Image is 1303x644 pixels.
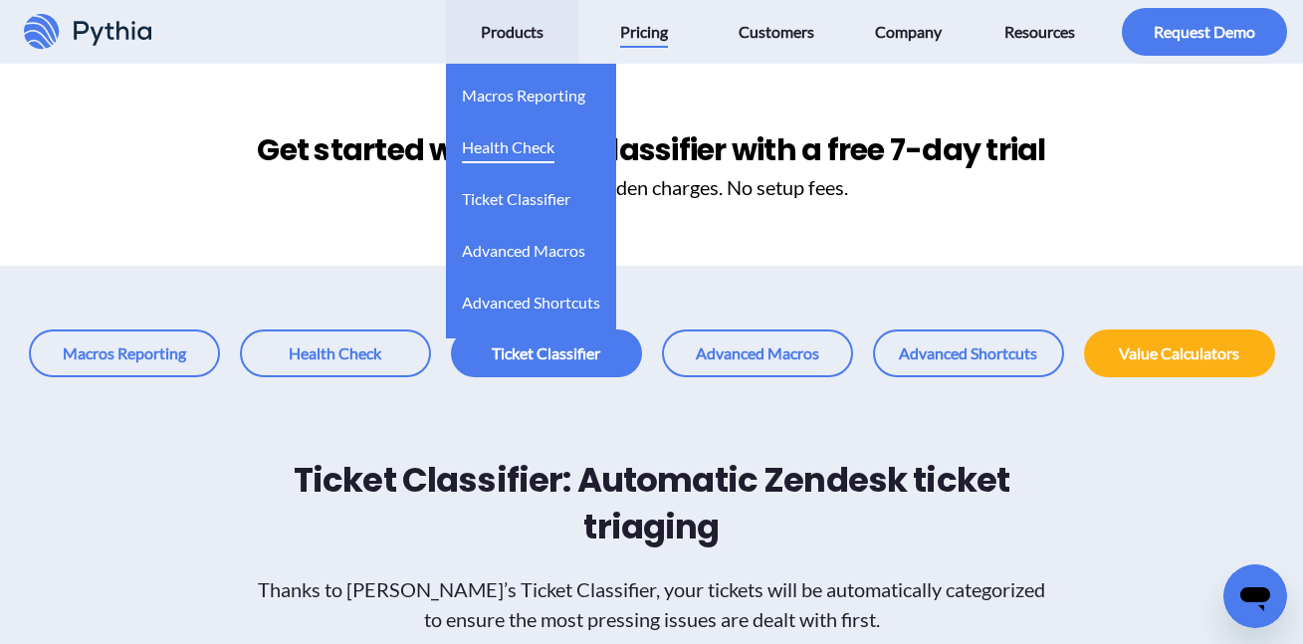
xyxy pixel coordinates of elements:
[462,287,600,319] span: Advanced Shortcuts
[462,219,585,271] a: Advanced Macros
[462,131,554,163] span: Health Check
[462,64,585,115] a: Macros Reporting
[481,16,543,48] span: Products
[620,16,668,48] span: Pricing
[462,167,570,219] a: Ticket Classifier
[1223,564,1287,628] iframe: Кнопка запуска окна обмена сообщениями
[739,16,814,48] span: Customers
[253,574,1051,634] h3: Thanks to [PERSON_NAME]’s Ticket Classifier, your tickets will be automatically categorized to en...
[462,235,585,267] span: Advanced Macros
[462,271,600,322] a: Advanced Shortcuts
[462,80,585,111] span: Macros Reporting
[875,16,942,48] span: Company
[253,457,1051,550] h2: Ticket Classifier: Automatic Zendesk ticket triaging
[462,183,570,215] span: Ticket Classifier
[462,115,554,167] a: Health Check
[1004,16,1075,48] span: Resources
